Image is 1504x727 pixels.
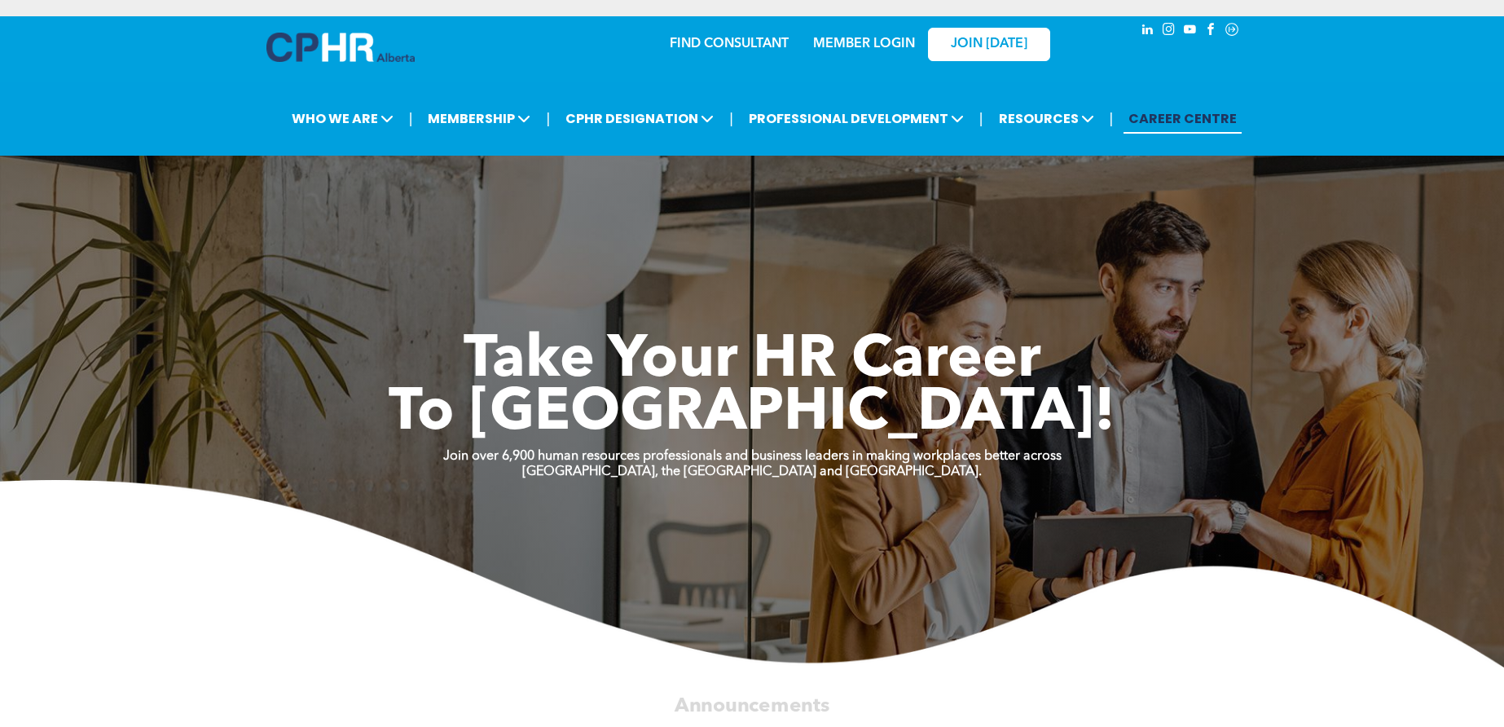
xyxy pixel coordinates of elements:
span: Take Your HR Career [464,332,1041,390]
a: instagram [1159,20,1177,42]
li: | [729,102,733,135]
a: JOIN [DATE] [928,28,1050,61]
li: | [546,102,550,135]
a: youtube [1181,20,1198,42]
span: PROFESSIONAL DEVELOPMENT [744,104,969,134]
a: CAREER CENTRE [1124,104,1242,134]
li: | [409,102,413,135]
strong: [GEOGRAPHIC_DATA], the [GEOGRAPHIC_DATA] and [GEOGRAPHIC_DATA]. [522,465,982,478]
span: Announcements [675,696,829,716]
span: JOIN [DATE] [951,37,1027,52]
span: MEMBERSHIP [423,104,535,134]
img: A blue and white logo for cp alberta [266,33,415,62]
a: Social network [1223,20,1241,42]
span: WHO WE ARE [287,104,398,134]
li: | [1110,102,1114,135]
span: RESOURCES [994,104,1099,134]
a: FIND CONSULTANT [670,37,789,51]
a: facebook [1202,20,1220,42]
a: MEMBER LOGIN [813,37,915,51]
li: | [979,102,983,135]
a: linkedin [1138,20,1156,42]
span: CPHR DESIGNATION [561,104,719,134]
strong: Join over 6,900 human resources professionals and business leaders in making workplaces better ac... [443,450,1062,463]
span: To [GEOGRAPHIC_DATA]! [389,385,1115,443]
